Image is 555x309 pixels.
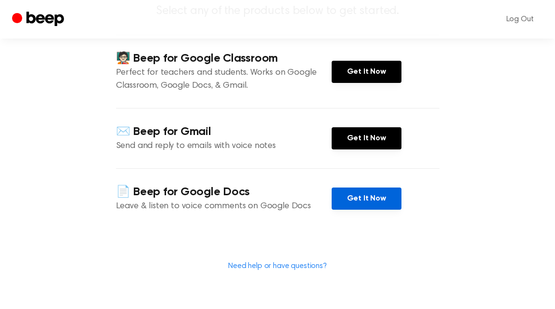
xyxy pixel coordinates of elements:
[332,61,401,83] a: Get It Now
[12,10,66,29] a: Beep
[228,262,327,270] a: Need help or have questions?
[116,200,332,213] p: Leave & listen to voice comments on Google Docs
[332,127,401,149] a: Get It Now
[116,140,332,153] p: Send and reply to emails with voice notes
[116,124,332,140] h4: ✉️ Beep for Gmail
[116,67,332,93] p: Perfect for teachers and students. Works on Google Classroom, Google Docs, & Gmail.
[497,8,543,31] a: Log Out
[332,188,401,210] a: Get It Now
[116,51,332,67] h4: 🧑🏻‍🏫 Beep for Google Classroom
[116,184,332,200] h4: 📄 Beep for Google Docs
